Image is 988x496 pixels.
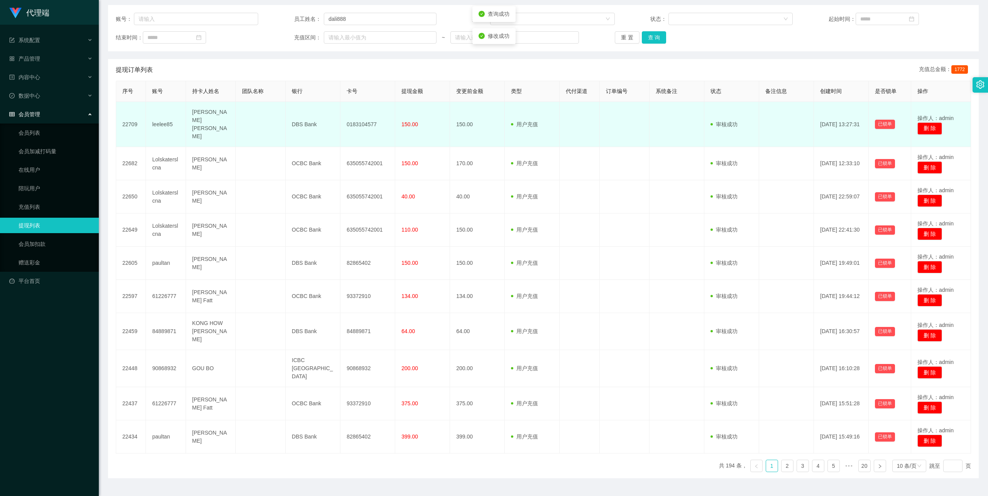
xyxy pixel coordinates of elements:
td: 375.00 [450,387,505,420]
button: 删 除 [917,329,942,342]
button: 删 除 [917,294,942,306]
li: 5 [827,460,840,472]
button: 删 除 [917,366,942,379]
input: 请输入最大值为 [450,31,579,44]
a: 20 [859,460,870,472]
li: 上一页 [750,460,763,472]
td: 134.00 [450,280,505,313]
td: 84889871 [340,313,395,350]
button: 已锁单 [875,225,895,235]
span: 变更前金额 [456,88,483,94]
span: 用户充值 [511,365,538,371]
td: [DATE] 22:41:30 [814,213,869,247]
td: 90868932 [146,350,186,387]
td: 22605 [116,247,146,280]
a: 在线用户 [19,162,93,178]
a: 会员加扣款 [19,236,93,252]
td: leelee85 [146,102,186,147]
span: 提现订单列表 [116,65,153,74]
td: [DATE] 16:10:28 [814,350,869,387]
button: 删 除 [917,161,942,174]
span: 审核成功 [711,227,738,233]
span: 账号 [152,88,163,94]
button: 查 询 [642,31,667,44]
td: OCBC Bank [286,213,340,247]
a: 赠送彩金 [19,255,93,270]
span: 订单编号 [606,88,628,94]
span: 提现金额 [401,88,423,94]
td: OCBC Bank [286,147,340,180]
td: DBS Bank [286,420,340,454]
i: 图标: form [9,37,15,43]
span: 卡号 [347,88,357,94]
li: 3 [797,460,809,472]
td: 93372910 [340,280,395,313]
td: 84889871 [146,313,186,350]
td: [DATE] 15:49:16 [814,420,869,454]
td: [PERSON_NAME] [PERSON_NAME] [186,102,236,147]
td: 22437 [116,387,146,420]
td: 399.00 [450,420,505,454]
span: 用户充值 [511,433,538,440]
li: 向后 5 页 [843,460,855,472]
span: 用户充值 [511,328,538,334]
span: 操作人：admin [917,187,954,193]
td: GOU BO [186,350,236,387]
td: ICBC [GEOGRAPHIC_DATA] [286,350,340,387]
span: 399.00 [401,433,418,440]
td: [DATE] 19:44:12 [814,280,869,313]
a: 3 [797,460,809,472]
button: 删 除 [917,401,942,414]
span: 备注信息 [765,88,787,94]
td: 22682 [116,147,146,180]
i: 图标: appstore-o [9,56,15,61]
td: 22459 [116,313,146,350]
span: 375.00 [401,400,418,406]
span: 150.00 [401,160,418,166]
li: 下一页 [874,460,886,472]
td: 635055742001 [340,147,395,180]
i: 图标: down [917,464,922,469]
span: 查询成功 [488,11,509,17]
td: DBS Bank [286,247,340,280]
td: 64.00 [450,313,505,350]
span: 结束时间： [116,34,143,42]
span: 系统备注 [656,88,677,94]
a: 图标: dashboard平台首页 [9,273,93,289]
td: 22649 [116,213,146,247]
li: 4 [812,460,824,472]
span: 用户充值 [511,121,538,127]
span: 审核成功 [711,293,738,299]
span: 序号 [122,88,133,94]
i: 图标: down [783,17,788,22]
td: 22709 [116,102,146,147]
span: 充值区间： [294,34,324,42]
td: [PERSON_NAME] Fatt [186,387,236,420]
td: 90868932 [340,350,395,387]
span: 账号： [116,15,134,23]
span: 修改成功 [488,33,509,39]
td: paultan [146,247,186,280]
span: 状态： [650,15,668,23]
div: 充值总金额： [919,65,971,74]
td: [PERSON_NAME] [186,180,236,213]
li: 共 194 条， [719,460,747,472]
button: 已锁单 [875,399,895,408]
span: 审核成功 [711,160,738,166]
td: [PERSON_NAME] Fatt [186,280,236,313]
span: 团队名称 [242,88,264,94]
input: 请输入 [324,13,436,25]
span: 用户充值 [511,293,538,299]
td: 22597 [116,280,146,313]
td: OCBC Bank [286,387,340,420]
i: 图标: down [606,17,610,22]
span: 持卡人姓名 [192,88,219,94]
td: [DATE] 22:59:07 [814,180,869,213]
td: 93372910 [340,387,395,420]
span: 操作人：admin [917,220,954,227]
td: 61226777 [146,280,186,313]
td: OCBC Bank [286,180,340,213]
input: 请输入 [134,13,259,25]
span: 110.00 [401,227,418,233]
span: 操作人：admin [917,287,954,293]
